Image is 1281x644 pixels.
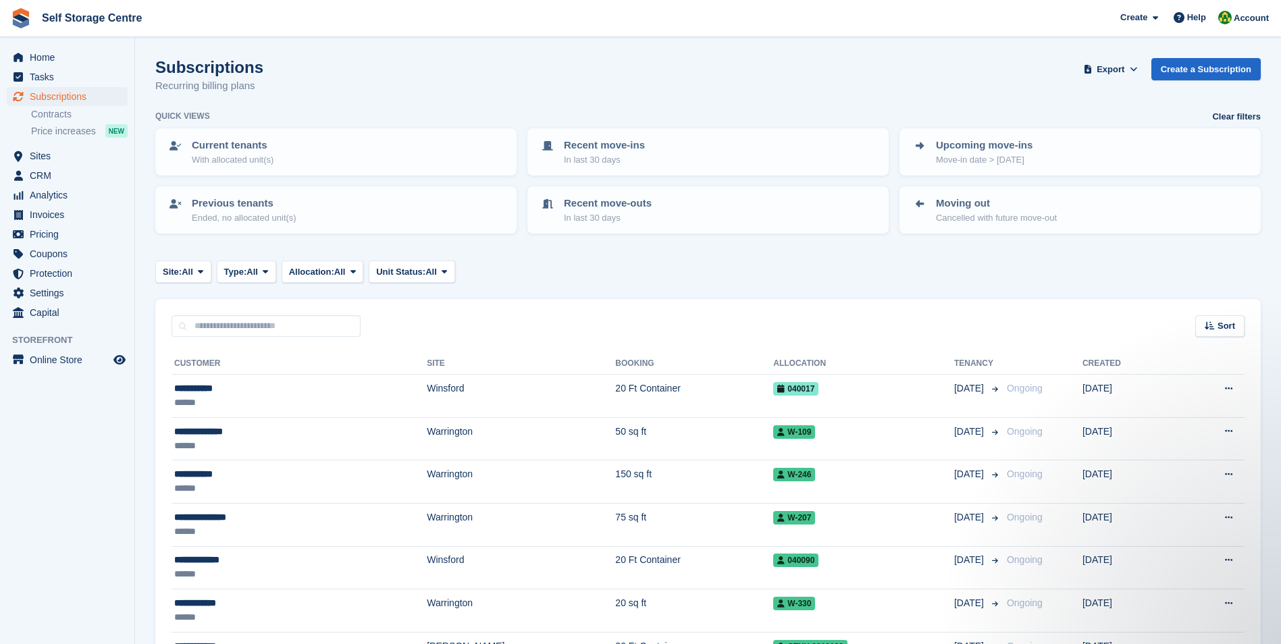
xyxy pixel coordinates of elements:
[1007,383,1043,394] span: Ongoing
[182,265,193,279] span: All
[529,130,887,174] a: Recent move-ins In last 30 days
[7,68,128,86] a: menu
[936,138,1032,153] p: Upcoming move-ins
[30,166,111,185] span: CRM
[1218,11,1232,24] img: Diane Williams
[369,261,454,283] button: Unit Status: All
[30,87,111,106] span: Subscriptions
[615,417,773,460] td: 50 sq ft
[7,186,128,205] a: menu
[529,188,887,232] a: Recent move-outs In last 30 days
[954,381,987,396] span: [DATE]
[427,503,615,546] td: Warrington
[172,353,427,375] th: Customer
[12,333,134,347] span: Storefront
[105,124,128,138] div: NEW
[246,265,258,279] span: All
[773,425,815,439] span: W-109
[7,205,128,224] a: menu
[615,589,773,633] td: 20 sq ft
[30,186,111,205] span: Analytics
[30,244,111,263] span: Coupons
[7,244,128,263] a: menu
[30,264,111,283] span: Protection
[31,125,96,138] span: Price increases
[954,553,987,567] span: [DATE]
[376,265,425,279] span: Unit Status:
[954,510,987,525] span: [DATE]
[615,546,773,589] td: 20 Ft Container
[7,166,128,185] a: menu
[427,375,615,418] td: Winsford
[1007,597,1043,608] span: Ongoing
[936,196,1057,211] p: Moving out
[1218,319,1235,333] span: Sort
[157,188,515,232] a: Previous tenants Ended, no allocated unit(s)
[936,211,1057,225] p: Cancelled with future move-out
[30,225,111,244] span: Pricing
[163,265,182,279] span: Site:
[954,467,987,481] span: [DATE]
[615,375,773,418] td: 20 Ft Container
[1151,58,1261,80] a: Create a Subscription
[773,353,954,375] th: Allocation
[36,7,147,29] a: Self Storage Centre
[30,146,111,165] span: Sites
[1082,417,1176,460] td: [DATE]
[7,48,128,67] a: menu
[954,425,987,439] span: [DATE]
[7,284,128,302] a: menu
[1212,110,1261,124] a: Clear filters
[30,205,111,224] span: Invoices
[564,196,652,211] p: Recent move-outs
[427,417,615,460] td: Warrington
[30,350,111,369] span: Online Store
[217,261,276,283] button: Type: All
[7,264,128,283] a: menu
[282,261,364,283] button: Allocation: All
[1007,468,1043,479] span: Ongoing
[224,265,247,279] span: Type:
[1081,58,1141,80] button: Export
[192,211,296,225] p: Ended, no allocated unit(s)
[773,511,815,525] span: W-207
[155,110,210,122] h6: Quick views
[11,8,31,28] img: stora-icon-8386f47178a22dfd0bd8f6a31ec36ba5ce8667c1dd55bd0f319d3a0aa187defe.svg
[1120,11,1147,24] span: Create
[615,460,773,504] td: 150 sq ft
[564,211,652,225] p: In last 30 days
[31,124,128,138] a: Price increases NEW
[1082,353,1176,375] th: Created
[427,353,615,375] th: Site
[155,261,211,283] button: Site: All
[31,108,128,121] a: Contracts
[773,468,815,481] span: W-246
[7,146,128,165] a: menu
[954,596,987,610] span: [DATE]
[1097,63,1124,76] span: Export
[192,138,273,153] p: Current tenants
[773,382,818,396] span: 040017
[30,303,111,322] span: Capital
[1082,375,1176,418] td: [DATE]
[564,153,645,167] p: In last 30 days
[155,58,263,76] h1: Subscriptions
[427,460,615,504] td: Warrington
[1007,512,1043,522] span: Ongoing
[192,196,296,211] p: Previous tenants
[192,153,273,167] p: With allocated unit(s)
[901,130,1259,174] a: Upcoming move-ins Move-in date > [DATE]
[954,353,1001,375] th: Tenancy
[30,284,111,302] span: Settings
[1007,426,1043,437] span: Ongoing
[30,48,111,67] span: Home
[615,353,773,375] th: Booking
[1234,11,1269,25] span: Account
[157,130,515,174] a: Current tenants With allocated unit(s)
[155,78,263,94] p: Recurring billing plans
[1187,11,1206,24] span: Help
[427,546,615,589] td: Winsford
[1007,554,1043,565] span: Ongoing
[30,68,111,86] span: Tasks
[564,138,645,153] p: Recent move-ins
